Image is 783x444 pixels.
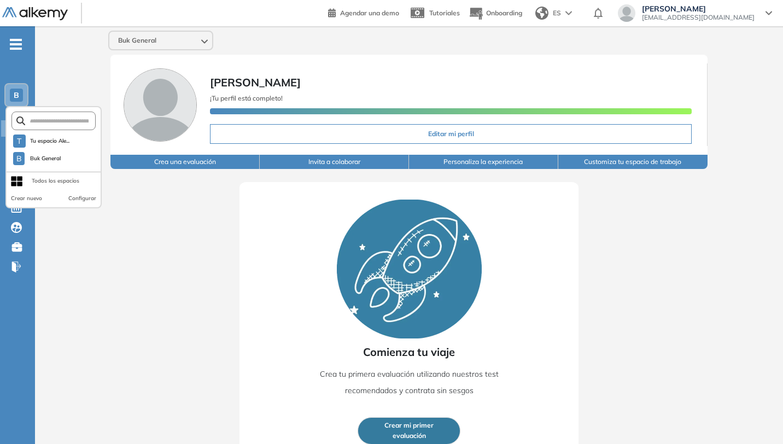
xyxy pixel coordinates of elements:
[110,155,260,169] button: Crea una evaluación
[553,8,561,18] span: ES
[565,11,572,15] img: arrow
[429,9,460,17] span: Tutoriales
[328,5,399,19] a: Agendar una demo
[294,366,524,399] p: Crea tu primera evaluación utilizando nuestros test recomendados y contrata sin sesgos
[2,7,68,21] img: Logo
[409,155,558,169] button: Personaliza la experiencia
[210,94,283,102] span: ¡Tu perfil está completo!
[30,137,70,145] span: Tu espacio Ale...
[210,124,691,144] button: Editar mi perfil
[16,154,22,163] span: B
[535,7,548,20] img: world
[340,9,399,17] span: Agendar una demo
[642,4,755,13] span: [PERSON_NAME]
[337,200,482,338] img: Rocket
[29,154,61,163] span: Buk General
[558,155,708,169] button: Customiza tu espacio de trabajo
[384,420,434,431] span: Crear mi primer
[14,91,19,100] span: B
[210,75,301,89] span: [PERSON_NAME]
[32,177,79,185] div: Todos los espacios
[469,2,522,25] button: Onboarding
[17,137,21,145] span: T
[260,155,409,169] button: Invita a colaborar
[363,344,455,360] span: Comienza tu viaje
[11,194,42,203] button: Crear nuevo
[118,36,156,45] span: Buk General
[124,68,197,142] img: Foto de perfil
[68,194,96,203] button: Configurar
[642,13,755,22] span: [EMAIL_ADDRESS][DOMAIN_NAME]
[10,43,22,45] i: -
[393,431,426,441] span: evaluación
[486,9,522,17] span: Onboarding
